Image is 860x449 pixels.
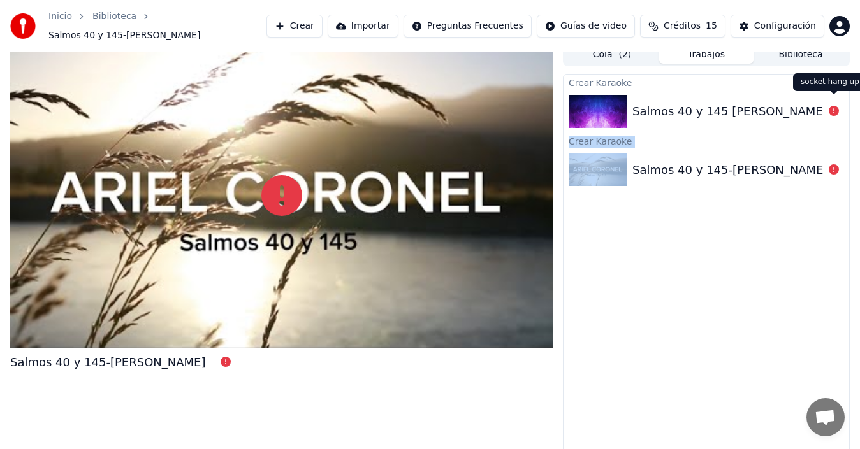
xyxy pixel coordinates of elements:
[659,45,754,64] button: Trabajos
[564,133,849,148] div: Crear Karaoke
[92,10,136,23] a: Biblioteca
[48,10,72,23] a: Inicio
[632,161,827,179] div: Salmos 40 y 145-[PERSON_NAME]
[565,45,659,64] button: Cola
[731,15,824,38] button: Configuración
[632,103,827,120] div: Salmos 40 y 145 [PERSON_NAME]
[10,353,205,371] div: Salmos 40 y 145-[PERSON_NAME]
[537,15,635,38] button: Guías de video
[48,10,266,42] nav: breadcrumb
[10,13,36,39] img: youka
[564,75,849,90] div: Crear Karaoke
[806,398,845,436] div: Chat abierto
[266,15,323,38] button: Crear
[48,29,200,42] span: Salmos 40 y 145-[PERSON_NAME]
[618,48,631,61] span: ( 2 )
[754,20,816,32] div: Configuración
[664,20,701,32] span: Créditos
[328,15,398,38] button: Importar
[640,15,725,38] button: Créditos15
[404,15,532,38] button: Preguntas Frecuentes
[706,20,717,32] span: 15
[754,45,848,64] button: Biblioteca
